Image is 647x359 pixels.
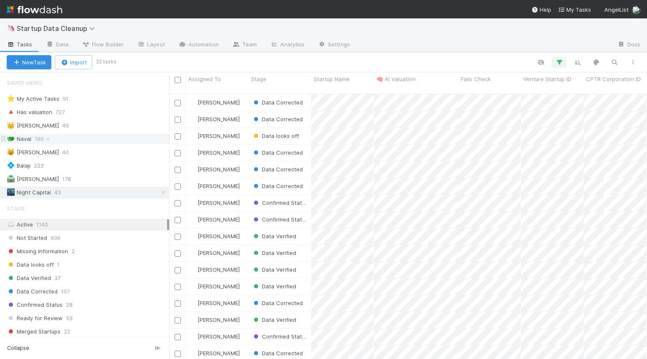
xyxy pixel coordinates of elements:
[7,260,54,270] span: Data looks off
[17,24,99,33] span: Startup Data Cleanup
[190,316,196,323] img: avatar_01e2500d-3195-4c29-b276-1cde86660094.png
[175,183,181,190] input: Toggle Row Selected
[175,77,181,83] input: Toggle All Rows Selected
[198,149,240,156] span: [PERSON_NAME]
[190,250,196,256] img: avatar_01e2500d-3195-4c29-b276-1cde86660094.png
[198,266,240,273] span: [PERSON_NAME]
[7,219,167,230] div: Active
[252,148,303,157] div: Data Corrected
[611,38,647,52] a: Docs
[189,132,240,140] div: [PERSON_NAME]
[190,132,196,139] img: avatar_01e2500d-3195-4c29-b276-1cde86660094.png
[175,117,181,123] input: Toggle Row Selected
[190,199,196,206] img: avatar_01e2500d-3195-4c29-b276-1cde86660094.png
[198,316,240,323] span: [PERSON_NAME]
[264,38,311,52] a: Analytics
[314,75,350,83] span: Startup Name
[7,160,30,171] div: Balaji
[7,25,15,32] span: 🦄
[376,75,416,83] span: 🧠 AI Valuation
[190,149,196,156] img: avatar_01e2500d-3195-4c29-b276-1cde86660094.png
[198,116,240,122] span: [PERSON_NAME]
[189,232,240,240] div: [PERSON_NAME]
[175,284,181,290] input: Toggle Row Selected
[66,300,73,310] span: 28
[252,249,296,257] div: Data Verified
[604,6,629,13] span: AngelList
[252,115,303,123] div: Data Corrected
[252,199,307,207] div: Confirmed Status
[558,6,591,13] span: My Tasks
[61,286,70,297] span: 107
[189,165,240,173] div: [PERSON_NAME]
[252,350,303,356] span: Data Corrected
[252,149,303,156] span: Data Corrected
[36,221,48,228] span: 1140
[175,250,181,257] input: Toggle Row Selected
[56,107,73,117] span: 727
[252,316,296,323] span: Data Verified
[252,232,296,240] div: Data Verified
[7,175,15,182] span: 🛣️
[175,150,181,156] input: Toggle Row Selected
[190,300,196,306] img: avatar_01e2500d-3195-4c29-b276-1cde86660094.png
[198,132,240,139] span: [PERSON_NAME]
[190,266,196,273] img: avatar_01e2500d-3195-4c29-b276-1cde86660094.png
[7,74,43,91] span: Saved Views
[198,233,240,239] span: [PERSON_NAME]
[7,147,59,158] div: [PERSON_NAME]
[7,134,31,144] div: Naval
[7,148,15,155] span: 😸
[7,313,63,323] span: Ready for Review
[7,122,15,129] span: 👑
[252,216,308,223] span: Confirmed Status
[252,300,303,306] span: Data Corrected
[189,265,240,274] div: [PERSON_NAME]
[252,132,299,139] span: Data looks off
[7,40,33,48] span: Tasks
[252,332,307,341] div: Confirmed Status
[7,344,29,352] span: Collapse
[7,273,51,283] span: Data Verified
[198,166,240,173] span: [PERSON_NAME]
[198,99,240,106] span: [PERSON_NAME]
[252,166,303,173] span: Data Corrected
[175,267,181,273] input: Toggle Row Selected
[96,58,117,66] small: 32 tasks
[63,94,77,104] span: 91
[189,199,240,207] div: [PERSON_NAME]
[7,246,68,257] span: Missing Information
[7,174,59,184] div: [PERSON_NAME]
[34,160,52,171] span: 223
[55,55,92,69] button: Import
[252,266,296,273] span: Data Verified
[252,165,303,173] div: Data Corrected
[198,300,240,306] span: [PERSON_NAME]
[198,283,240,290] span: [PERSON_NAME]
[198,333,240,340] span: [PERSON_NAME]
[252,316,296,324] div: Data Verified
[586,75,641,83] span: CPTR Corporation ID
[175,234,181,240] input: Toggle Row Selected
[175,351,181,357] input: Toggle Row Selected
[189,98,240,107] div: [PERSON_NAME]
[252,265,296,274] div: Data Verified
[198,250,240,256] span: [PERSON_NAME]
[198,216,240,223] span: [PERSON_NAME]
[7,94,59,104] div: My Active Tasks
[189,182,240,190] div: [PERSON_NAME]
[252,333,308,340] span: Confirmed Status
[198,350,240,356] span: [PERSON_NAME]
[189,215,240,224] div: [PERSON_NAME]
[190,216,196,223] img: avatar_01e2500d-3195-4c29-b276-1cde86660094.png
[252,183,303,189] span: Data Corrected
[189,299,240,307] div: [PERSON_NAME]
[7,187,51,198] div: Night Capital
[7,200,25,217] span: Stage
[62,174,79,184] span: 178
[7,108,15,115] span: 🔺
[172,38,226,52] a: Automation
[632,6,640,14] img: avatar_01e2500d-3195-4c29-b276-1cde86660094.png
[189,316,240,324] div: [PERSON_NAME]
[189,148,240,157] div: [PERSON_NAME]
